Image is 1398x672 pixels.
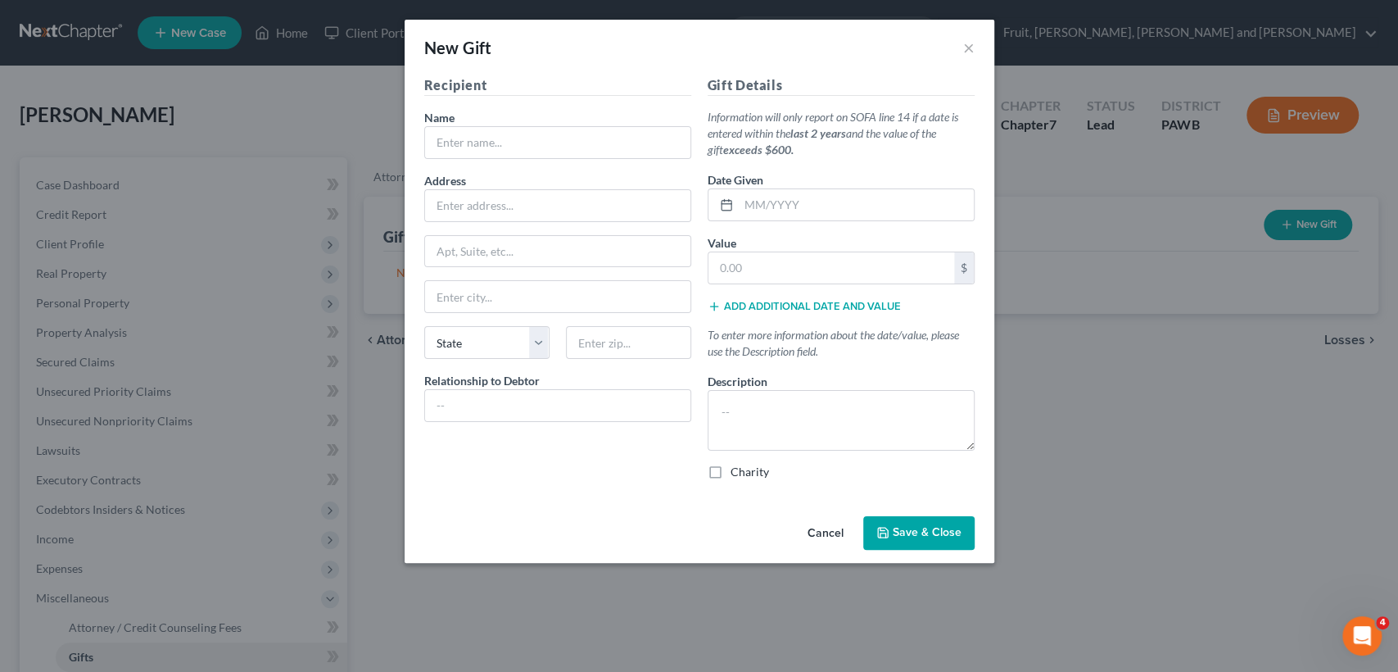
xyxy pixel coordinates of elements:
strong: last 2 years [790,126,846,140]
label: Date Given [708,171,763,188]
span: Name [424,111,455,125]
span: Description [708,375,767,388]
label: Relationship to Debtor [424,372,540,389]
button: Cancel [794,518,857,551]
input: Enter address... [425,190,690,221]
span: Gift [463,38,492,57]
span: 4 [1376,616,1389,629]
h5: Gift Details [708,75,975,96]
input: Apt, Suite, etc... [425,236,690,267]
span: New [424,38,459,57]
input: Enter city... [425,281,690,312]
span: Save & Close [893,526,961,540]
input: Enter zip... [566,326,691,359]
button: Add additional date and value [708,300,901,313]
button: × [963,38,975,57]
div: $ [954,252,974,284]
label: Charity [731,464,769,480]
input: 0.00 [708,252,954,284]
iframe: Intercom live chat [1342,616,1382,656]
p: To enter more information about the date/value, please use the Description field. [708,327,975,360]
strong: exceeds $600. [723,143,794,157]
label: Address [424,172,466,189]
input: -- [425,390,690,421]
button: Save & Close [863,516,975,551]
span: Value [708,236,736,250]
p: Information will only report on SOFA line 14 if a date is entered within the and the value of the... [708,109,975,158]
h5: Recipient [424,75,691,96]
input: MM/YYYY [739,189,974,220]
input: Enter name... [425,127,690,158]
